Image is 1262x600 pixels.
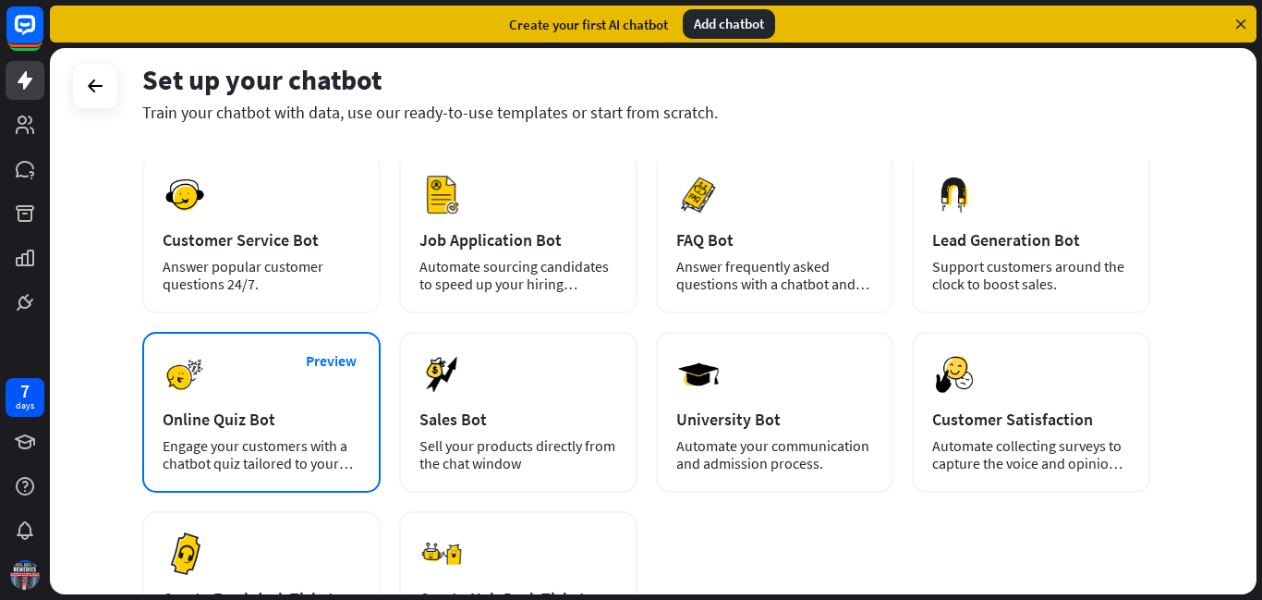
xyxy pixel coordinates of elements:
div: FAQ Bot [676,229,874,251]
div: Set up your chatbot [142,62,1150,97]
div: Answer frequently asked questions with a chatbot and save your time. [676,258,874,293]
div: Job Application Bot [419,229,617,251]
button: Preview [295,344,369,378]
div: Customer Service Bot [163,229,360,251]
div: Create your first AI chatbot [509,16,668,33]
div: Engage your customers with a chatbot quiz tailored to your needs. [163,437,360,472]
div: Online Quiz Bot [163,409,360,430]
div: Add chatbot [683,9,775,39]
div: Lead Generation Bot [932,229,1130,251]
div: Train your chatbot with data, use our ready-to-use templates or start from scratch. [142,102,1150,123]
div: University Bot [676,409,874,430]
div: Automate collecting surveys to capture the voice and opinions of your customers. [932,437,1130,472]
div: days [16,399,34,412]
a: 7 days [6,378,44,417]
div: Sell your products directly from the chat window [419,437,617,472]
div: Automate your communication and admission process. [676,437,874,472]
button: Open LiveChat chat widget [15,7,70,63]
div: Support customers around the clock to boost sales. [932,258,1130,293]
div: Customer Satisfaction [932,409,1130,430]
div: Sales Bot [419,409,617,430]
div: 7 [20,383,30,399]
div: Answer popular customer questions 24/7. [163,258,360,293]
div: Automate sourcing candidates to speed up your hiring process. [419,258,617,293]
